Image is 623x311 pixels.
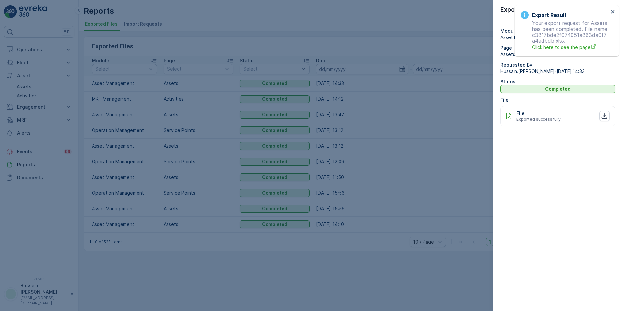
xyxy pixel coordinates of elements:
[516,110,525,117] p: File
[532,11,567,19] h3: Export Result
[500,97,615,103] p: File
[500,5,541,14] p: Export Details
[500,62,615,68] p: Requested By
[500,79,615,85] p: Status
[545,86,571,92] p: Completed
[500,85,615,93] button: Completed
[500,45,615,51] p: Page
[611,9,615,15] button: close
[500,68,615,75] span: Hussain.[PERSON_NAME] - [DATE] 14:33
[521,20,609,51] p: Your export request for Assets has been completed. File name: c3817bde2f074051a863da0f7a4adbdb.xlsx
[532,44,609,51] a: Click here to see the page
[500,51,615,58] span: Assets
[500,34,615,41] span: Asset Management
[516,117,562,122] span: Exported successfully.
[500,28,615,34] p: Module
